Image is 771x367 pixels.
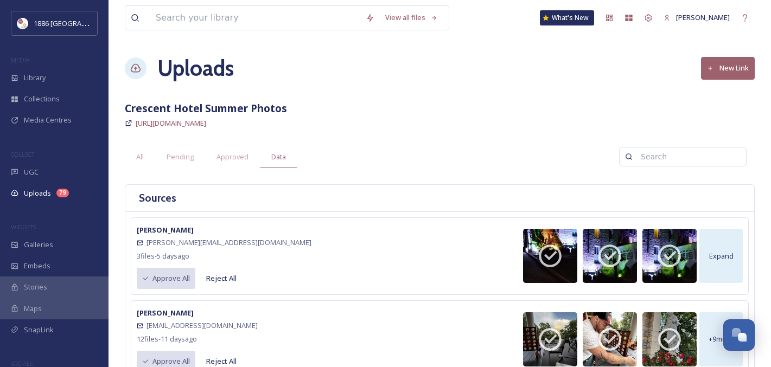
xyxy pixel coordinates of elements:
img: 23e1cf35-8d78-40b6-9cf3-c2dc5bb44618.jpg [583,229,637,283]
span: Library [24,73,46,83]
input: Search [635,146,741,168]
strong: [PERSON_NAME] [137,225,194,235]
img: c0d94fe8-5817-4cb4-931c-27b66d6c905c.jpg [523,229,577,283]
img: 761c1793-ce6d-46ad-8013-1e1daed70aca.jpg [642,312,697,366]
span: COLLECT [11,150,34,158]
span: Media Centres [24,115,72,125]
button: Approve All [137,268,195,289]
a: What's New [540,10,594,25]
span: SnapLink [24,325,54,335]
strong: [PERSON_NAME] [137,308,194,318]
button: Reject All [201,268,242,289]
img: aae0b7a1-18bf-48fa-9590-4d41d6e5d731.jpg [583,312,637,366]
span: [PERSON_NAME][EMAIL_ADDRESS][DOMAIN_NAME] [146,237,311,248]
span: Maps [24,304,42,314]
span: All [136,152,144,162]
span: Approved [216,152,248,162]
span: 1886 [GEOGRAPHIC_DATA] [34,18,119,28]
span: 12 file s - 11 days ago [137,334,197,344]
span: WIDGETS [11,223,36,231]
span: Collections [24,94,60,104]
span: [PERSON_NAME] [676,12,730,22]
span: UGC [24,167,39,177]
a: View all files [380,7,443,28]
span: Galleries [24,240,53,250]
span: MEDIA [11,56,30,64]
button: Open Chat [723,319,755,351]
a: [PERSON_NAME] [658,7,735,28]
span: 3 file s - 5 days ago [137,251,189,261]
span: Uploads [24,188,51,198]
div: 79 [56,189,69,197]
a: [URL][DOMAIN_NAME] [136,117,206,130]
span: + 9 more [709,334,734,344]
span: Pending [167,152,194,162]
input: Search your library [150,6,360,30]
strong: Crescent Hotel Summer Photos [125,101,287,115]
img: e4cd916e-6d52-4440-9bf4-484cc048a2c9.jpg [642,229,697,283]
span: Data [271,152,286,162]
img: logos.png [17,18,28,29]
img: ef223a5d-77a8-4180-bb9c-7f806869b232.jpg [523,312,577,366]
button: New Link [701,57,755,79]
span: [EMAIL_ADDRESS][DOMAIN_NAME] [146,320,258,331]
span: Embeds [24,261,50,271]
span: Stories [24,282,47,292]
a: Uploads [157,52,234,85]
span: Expand [709,251,734,261]
h3: Sources [139,190,176,206]
span: [URL][DOMAIN_NAME] [136,118,206,128]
